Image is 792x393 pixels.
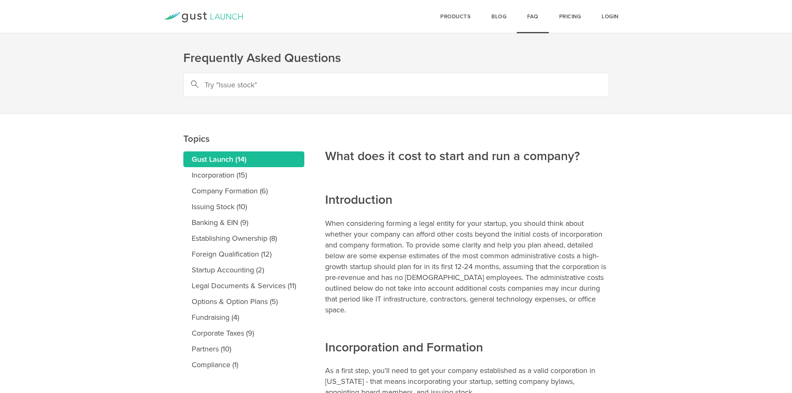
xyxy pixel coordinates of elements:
[183,325,304,341] a: Corporate Taxes (9)
[183,199,304,215] a: Issuing Stock (10)
[325,92,609,165] h2: What does it cost to start and run a company?
[183,151,304,167] a: Gust Launch (14)
[325,283,609,356] h2: Incorporation and Formation
[183,294,304,309] a: Options & Option Plans (5)
[325,136,609,208] h2: Introduction
[183,278,304,294] a: Legal Documents & Services (11)
[183,215,304,230] a: Banking & EIN (9)
[183,183,304,199] a: Company Formation (6)
[183,167,304,183] a: Incorporation (15)
[325,218,609,315] p: When considering forming a legal entity for your startup, you should think about whether your com...
[183,262,304,278] a: Startup Accounting (2)
[183,50,609,67] h1: Frequently Asked Questions
[183,341,304,357] a: Partners (10)
[183,246,304,262] a: Foreign Qualification (12)
[183,309,304,325] a: Fundraising (4)
[183,357,304,373] a: Compliance (1)
[183,74,304,147] h2: Topics
[183,230,304,246] a: Establishing Ownership (8)
[183,73,609,97] input: Try "Issue stock"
